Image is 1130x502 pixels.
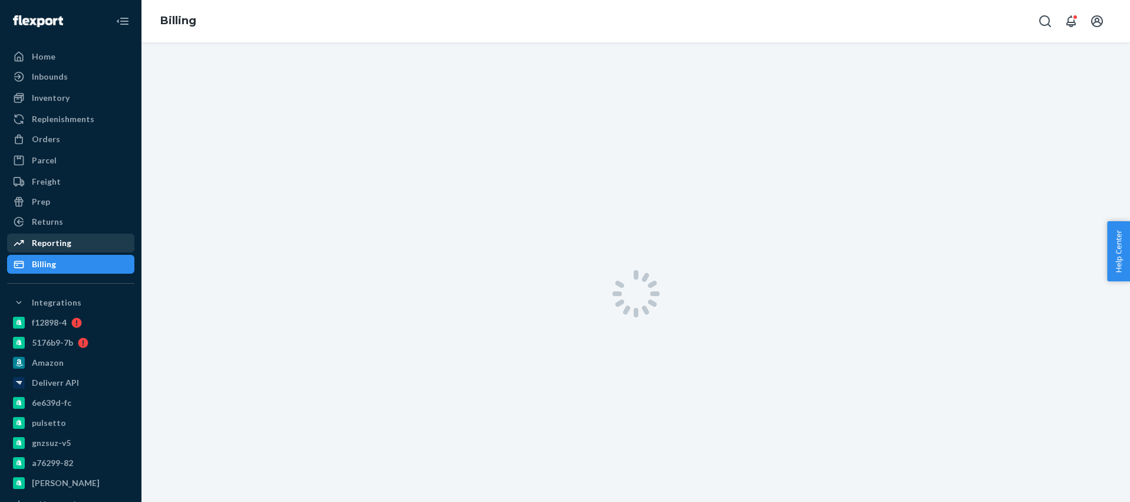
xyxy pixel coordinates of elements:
[32,457,73,469] div: a76299-82
[7,47,134,66] a: Home
[7,88,134,107] a: Inventory
[7,293,134,312] button: Integrations
[32,196,50,208] div: Prep
[32,216,63,228] div: Returns
[32,176,61,188] div: Freight
[111,9,134,33] button: Close Navigation
[7,212,134,231] a: Returns
[1085,9,1109,33] button: Open account menu
[32,297,81,309] div: Integrations
[7,313,134,332] a: f12898-4
[7,67,134,86] a: Inbounds
[32,417,66,429] div: pulsetto
[7,454,134,473] a: a76299-82
[7,414,134,432] a: pulsetto
[7,151,134,170] a: Parcel
[32,337,73,349] div: 5176b9-7b
[7,130,134,149] a: Orders
[7,353,134,372] a: Amazon
[32,133,60,145] div: Orders
[7,110,134,129] a: Replenishments
[160,14,196,27] a: Billing
[32,397,71,409] div: 6e639d-fc
[32,71,68,83] div: Inbounds
[7,434,134,452] a: gnzsuz-v5
[7,393,134,412] a: 6e639d-fc
[32,477,100,489] div: [PERSON_NAME]
[32,92,70,104] div: Inventory
[32,357,64,369] div: Amazon
[32,113,94,125] div: Replenishments
[32,258,56,270] div: Billing
[32,377,79,389] div: Deliverr API
[32,237,71,249] div: Reporting
[7,474,134,493] a: [PERSON_NAME]
[7,255,134,274] a: Billing
[32,51,55,63] div: Home
[151,4,206,38] ol: breadcrumbs
[1059,9,1083,33] button: Open notifications
[7,333,134,352] a: 5176b9-7b
[13,15,63,27] img: Flexport logo
[32,437,71,449] div: gnzsuz-v5
[7,172,134,191] a: Freight
[7,234,134,252] a: Reporting
[1033,9,1057,33] button: Open Search Box
[7,373,134,392] a: Deliverr API
[32,155,57,166] div: Parcel
[1107,221,1130,281] button: Help Center
[7,192,134,211] a: Prep
[32,317,67,329] div: f12898-4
